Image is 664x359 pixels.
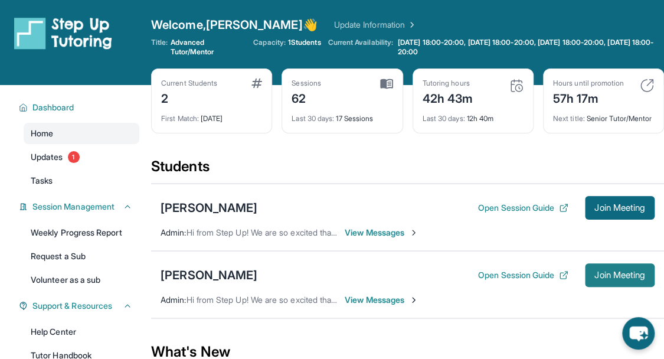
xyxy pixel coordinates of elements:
[161,267,257,283] div: [PERSON_NAME]
[288,38,321,47] span: 1 Students
[68,151,80,163] span: 1
[423,88,473,107] div: 42h 43m
[251,79,262,88] img: card
[594,204,645,211] span: Join Meeting
[345,227,418,239] span: View Messages
[24,123,139,144] a: Home
[553,114,585,123] span: Next title :
[28,201,132,213] button: Session Management
[509,79,524,93] img: card
[334,19,417,31] a: Update Information
[24,222,139,243] a: Weekly Progress Report
[161,114,199,123] span: First Match :
[24,321,139,342] a: Help Center
[151,38,168,57] span: Title:
[409,295,418,305] img: Chevron-Right
[31,151,63,163] span: Updates
[395,38,664,57] a: [DATE] 18:00-20:00, [DATE] 18:00-20:00, [DATE] 18:00-20:00, [DATE] 18:00-20:00
[32,201,115,213] span: Session Management
[622,317,655,350] button: chat-button
[292,88,321,107] div: 62
[24,170,139,191] a: Tasks
[409,228,418,237] img: Chevron-Right
[161,88,217,107] div: 2
[14,17,112,50] img: logo
[478,202,568,214] button: Open Session Guide
[553,79,624,88] div: Hours until promotion
[553,107,654,123] div: Senior Tutor/Mentor
[423,79,473,88] div: Tutoring hours
[585,263,655,287] button: Join Meeting
[161,295,186,305] span: Admin :
[161,227,186,237] span: Admin :
[161,107,262,123] div: [DATE]
[32,102,74,113] span: Dashboard
[31,175,53,187] span: Tasks
[24,269,139,291] a: Volunteer as a sub
[640,79,654,93] img: card
[423,114,465,123] span: Last 30 days :
[292,79,321,88] div: Sessions
[31,128,53,139] span: Home
[28,300,132,312] button: Support & Resources
[553,88,624,107] div: 57h 17m
[24,146,139,168] a: Updates1
[345,294,418,306] span: View Messages
[28,102,132,113] button: Dashboard
[292,107,392,123] div: 17 Sessions
[594,272,645,279] span: Join Meeting
[161,79,217,88] div: Current Students
[585,196,655,220] button: Join Meeting
[328,38,392,57] span: Current Availability:
[32,300,112,312] span: Support & Resources
[161,200,257,216] div: [PERSON_NAME]
[253,38,286,47] span: Capacity:
[478,269,568,281] button: Open Session Guide
[405,19,417,31] img: Chevron Right
[151,157,664,183] div: Students
[380,79,393,89] img: card
[151,17,318,33] span: Welcome, [PERSON_NAME] 👋
[170,38,246,57] span: Advanced Tutor/Mentor
[292,114,334,123] span: Last 30 days :
[24,246,139,267] a: Request a Sub
[423,107,524,123] div: 12h 40m
[398,38,662,57] span: [DATE] 18:00-20:00, [DATE] 18:00-20:00, [DATE] 18:00-20:00, [DATE] 18:00-20:00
